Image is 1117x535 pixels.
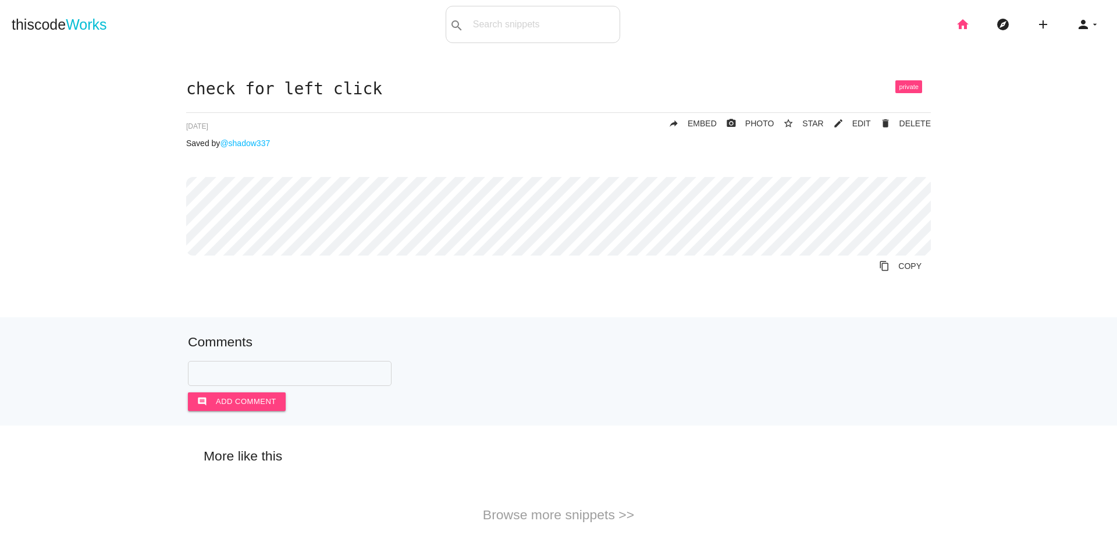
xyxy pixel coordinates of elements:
span: PHOTO [745,119,774,128]
i: reply [668,113,679,134]
button: search [446,6,467,42]
a: Delete Post [871,113,931,134]
i: delete [880,113,891,134]
input: Search snippets [467,12,620,37]
i: arrow_drop_down [1090,6,1100,43]
span: Works [66,16,106,33]
i: content_copy [879,256,890,277]
a: photo_cameraPHOTO [717,113,774,134]
a: thiscodeWorks [12,6,107,43]
i: photo_camera [726,113,737,134]
i: home [956,6,970,43]
button: commentAdd comment [188,392,286,411]
i: search [450,7,464,44]
h1: check for left click [186,80,931,98]
i: mode_edit [833,113,844,134]
p: Saved by [186,139,931,148]
i: person [1076,6,1090,43]
h5: Comments [188,335,929,349]
i: star_border [783,113,794,134]
i: add [1036,6,1050,43]
i: explore [996,6,1010,43]
span: DELETE [899,119,931,128]
h5: More like this [186,449,931,463]
a: mode_editEDIT [824,113,871,134]
span: [DATE] [186,122,208,130]
span: EDIT [852,119,871,128]
span: EMBED [688,119,717,128]
a: replyEMBED [659,113,717,134]
span: STAR [802,119,823,128]
a: @shadow337 [220,139,270,148]
a: Copy to Clipboard [870,256,931,277]
i: comment [197,392,207,411]
button: star_borderSTAR [774,113,823,134]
